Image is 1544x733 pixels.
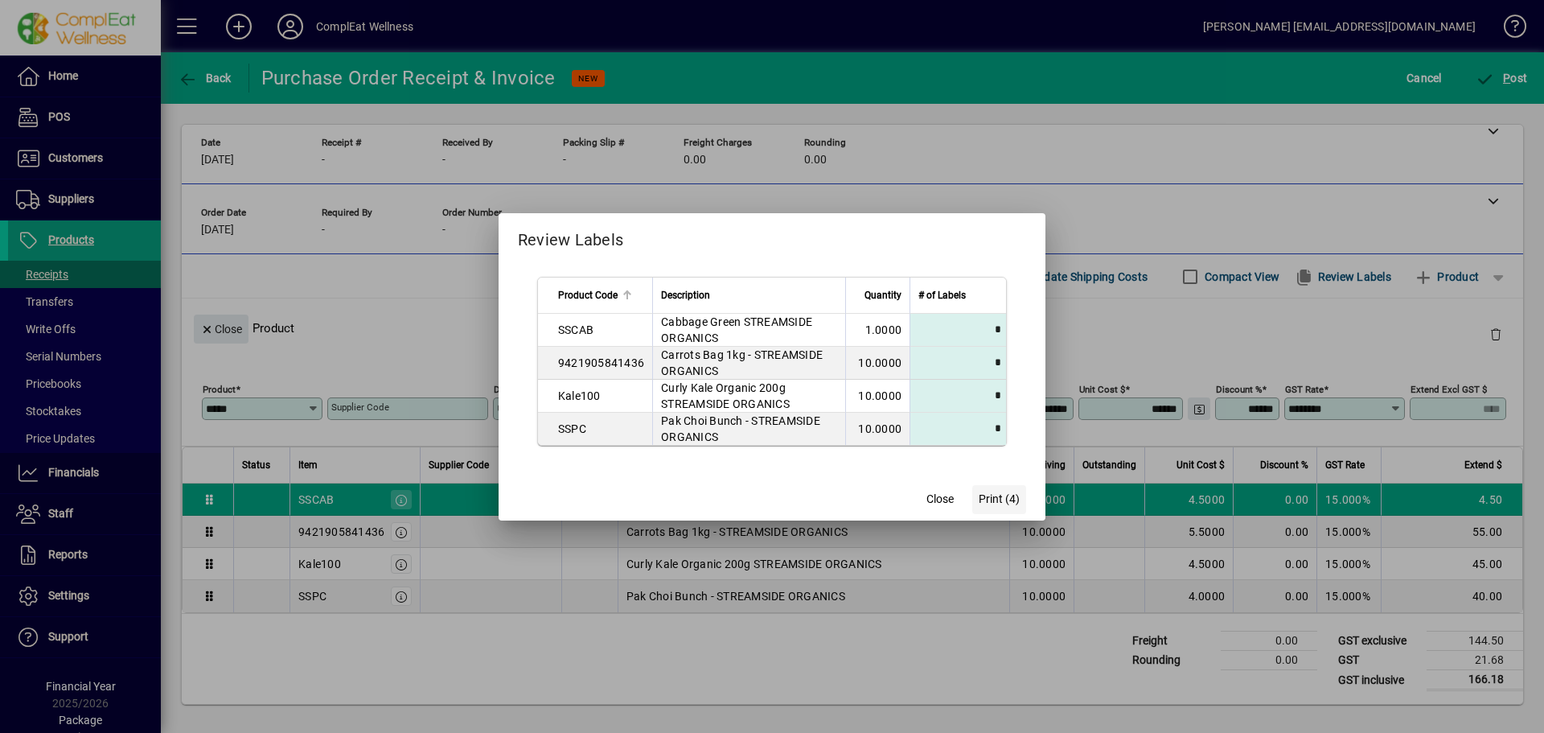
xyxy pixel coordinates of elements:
td: 1.0000 [845,314,910,347]
td: 10.0000 [845,347,910,380]
span: Description [661,286,710,304]
td: SSCAB [538,314,652,347]
td: 10.0000 [845,380,910,413]
td: Carrots Bag 1kg - STREAMSIDE ORGANICS [652,347,845,380]
div: Product Code [558,286,644,304]
td: Cabbage Green STREAMSIDE ORGANICS [652,314,845,347]
td: 9421905841436 [538,347,652,380]
span: Print (4) [979,491,1020,508]
button: Print (4) [972,485,1026,514]
span: Product Code [558,286,618,304]
td: Kale100 [538,380,652,413]
span: Close [926,491,954,508]
td: Curly Kale Organic 200g STREAMSIDE ORGANICS [652,380,845,413]
span: Quantity [864,286,901,304]
td: Pak Choi Bunch - STREAMSIDE ORGANICS [652,413,845,445]
span: # of Labels [918,286,966,304]
td: 10.0000 [845,413,910,445]
button: Close [914,485,966,514]
td: SSPC [538,413,652,445]
h2: Review Labels [499,213,1045,260]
